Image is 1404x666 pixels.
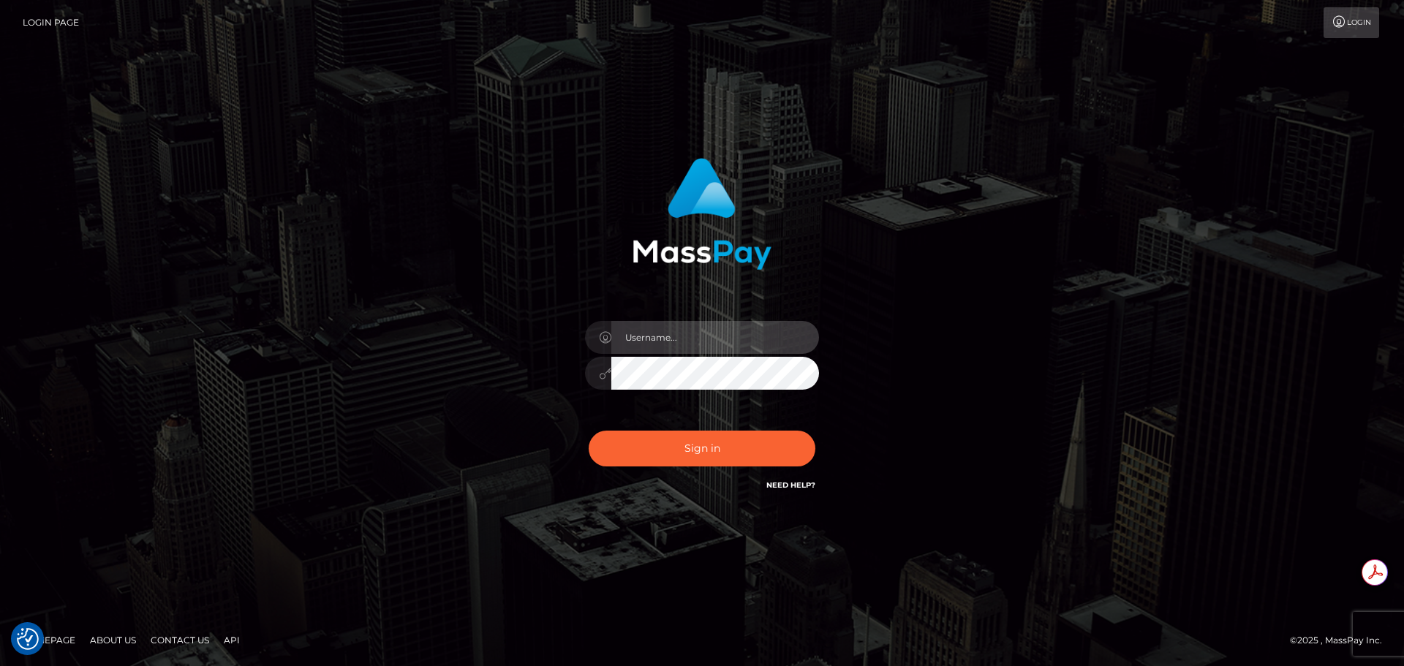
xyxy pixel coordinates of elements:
[1290,632,1393,648] div: © 2025 , MassPay Inc.
[16,629,81,651] a: Homepage
[218,629,246,651] a: API
[145,629,215,651] a: Contact Us
[611,321,819,354] input: Username...
[766,480,815,490] a: Need Help?
[23,7,79,38] a: Login Page
[84,629,142,651] a: About Us
[17,628,39,650] img: Revisit consent button
[589,431,815,466] button: Sign in
[17,628,39,650] button: Consent Preferences
[633,158,771,270] img: MassPay Login
[1324,7,1379,38] a: Login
